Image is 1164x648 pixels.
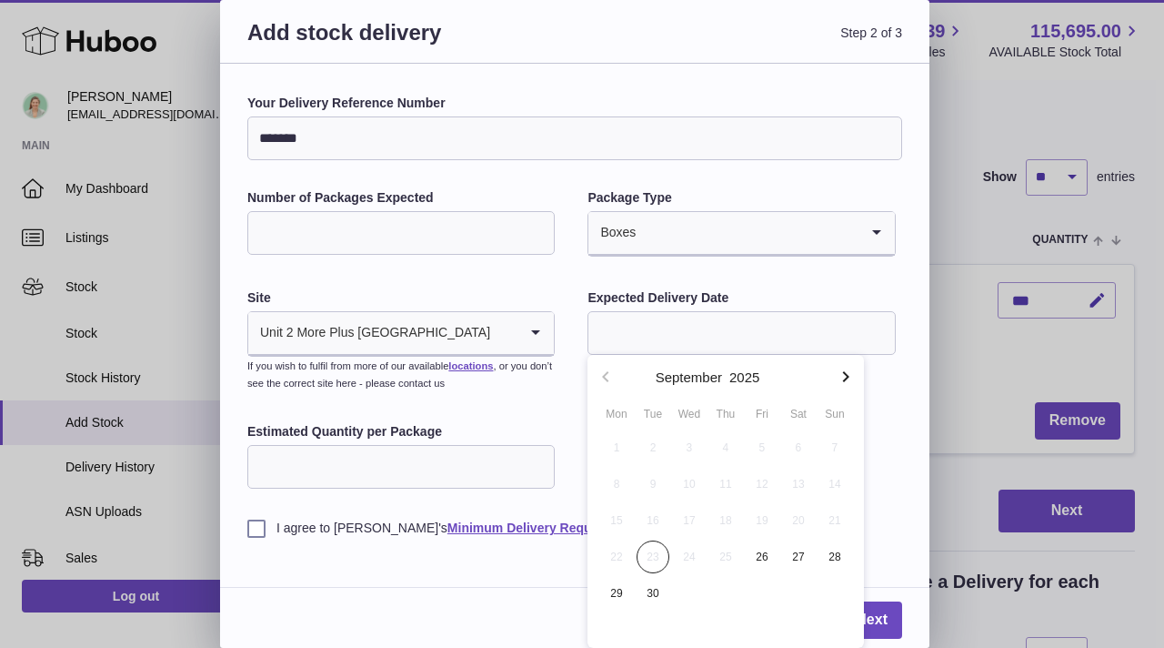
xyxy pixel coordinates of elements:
button: 22 [598,539,635,575]
span: 26 [746,541,778,573]
span: 11 [709,468,742,501]
button: 14 [817,466,853,502]
span: 8 [600,468,633,501]
label: Number of Packages Expected [247,189,555,207]
button: 4 [707,430,744,466]
button: 24 [671,539,707,575]
button: 30 [635,575,671,612]
button: 28 [817,539,853,575]
button: September [656,370,722,384]
a: locations [448,360,493,371]
label: Expected Delivery Date [587,289,895,307]
label: I agree to [PERSON_NAME]'s [247,520,902,537]
span: 16 [637,504,669,537]
span: 2 [637,431,669,464]
button: 23 [635,539,671,575]
button: 8 [598,466,635,502]
label: Site [247,289,555,307]
span: 17 [673,504,706,537]
small: If you wish to fulfil from more of our available , or you don’t see the correct site here - pleas... [247,360,552,389]
button: 19 [744,502,780,539]
button: 2 [635,430,671,466]
button: 7 [817,430,853,466]
span: 20 [782,504,815,537]
span: Boxes [588,212,637,254]
label: Package Type [587,189,895,207]
a: Next [841,602,902,639]
div: Thu [707,406,744,422]
span: 25 [709,541,742,573]
span: 9 [637,468,669,501]
span: 21 [818,504,851,537]
span: Unit 2 More Plus [GEOGRAPHIC_DATA] [248,312,491,354]
input: Search for option [637,212,858,254]
button: 3 [671,430,707,466]
label: Your Delivery Reference Number [247,95,902,112]
label: Estimated Quantity per Package [247,423,555,440]
button: 26 [744,539,780,575]
input: Search for option [491,312,517,354]
span: 5 [746,431,778,464]
span: 6 [782,431,815,464]
button: 10 [671,466,707,502]
button: 11 [707,466,744,502]
div: Sat [780,406,817,422]
span: 18 [709,504,742,537]
button: 17 [671,502,707,539]
span: 27 [782,541,815,573]
button: 21 [817,502,853,539]
div: Search for option [588,212,894,256]
div: Tue [635,406,671,422]
span: Step 2 of 3 [575,18,902,68]
span: 4 [709,431,742,464]
h3: Add stock delivery [247,18,575,68]
div: Sun [817,406,853,422]
button: 2025 [729,370,759,384]
a: Minimum Delivery Requirements [447,521,645,535]
button: 20 [780,502,817,539]
button: 1 [598,430,635,466]
button: 18 [707,502,744,539]
span: 10 [673,468,706,501]
button: 6 [780,430,817,466]
span: 3 [673,431,706,464]
button: 5 [744,430,780,466]
div: Fri [744,406,780,422]
span: 23 [637,541,669,573]
button: 15 [598,502,635,539]
div: Search for option [248,312,554,356]
button: 29 [598,575,635,612]
span: 12 [746,468,778,501]
button: 12 [744,466,780,502]
button: 9 [635,466,671,502]
button: 27 [780,539,817,575]
div: Wed [671,406,707,422]
div: Mon [598,406,635,422]
span: 7 [818,431,851,464]
span: 15 [600,504,633,537]
span: 22 [600,541,633,573]
span: 28 [818,541,851,573]
span: 19 [746,504,778,537]
button: 25 [707,539,744,575]
span: 13 [782,468,815,501]
span: 29 [600,577,633,610]
button: 16 [635,502,671,539]
span: 1 [600,431,633,464]
button: 13 [780,466,817,502]
span: 14 [818,468,851,501]
span: 24 [673,541,706,573]
span: 30 [637,577,669,610]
